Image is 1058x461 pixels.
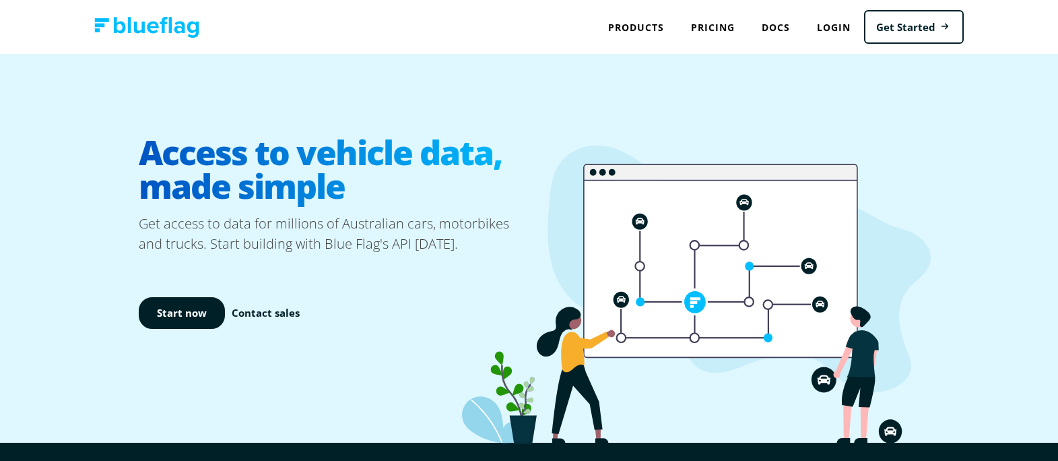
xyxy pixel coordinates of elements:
[139,297,225,329] a: Start now
[595,13,677,41] div: Products
[232,305,300,321] a: Contact sales
[94,17,199,38] img: Blue Flag logo
[677,13,748,41] a: Pricing
[139,125,529,214] h1: Access to vehicle data, made simple
[748,13,803,41] a: Docs
[803,13,864,41] a: Login to Blue Flag application
[864,10,964,44] a: Get Started
[139,214,529,254] p: Get access to data for millions of Australian cars, motorbikes and trucks. Start building with Bl...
